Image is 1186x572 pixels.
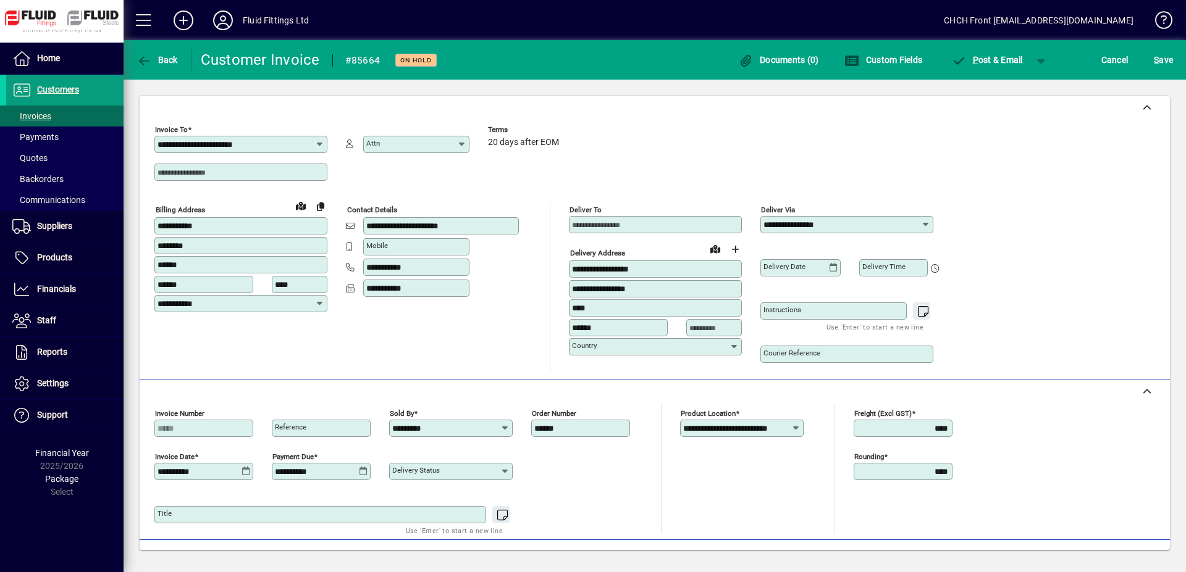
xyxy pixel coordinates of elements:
[37,347,67,357] span: Reports
[1101,50,1129,70] span: Cancel
[275,423,306,431] mat-label: Reference
[6,305,124,336] a: Staff
[6,189,124,210] a: Communications
[6,274,124,305] a: Financials
[6,168,124,189] a: Backorders
[155,409,204,418] mat-label: Invoice number
[1154,50,1173,70] span: ave
[6,211,124,242] a: Suppliers
[6,400,124,431] a: Support
[1098,49,1132,71] button: Cancel
[570,205,602,214] mat-label: Deliver To
[12,153,48,163] span: Quotes
[705,239,725,259] a: View on map
[763,305,801,314] mat-label: Instructions
[6,242,124,273] a: Products
[12,111,51,121] span: Invoices
[854,452,884,461] mat-label: Rounding
[155,452,195,461] mat-label: Invoice date
[366,241,388,250] mat-label: Mobile
[158,509,172,518] mat-label: Title
[366,139,380,147] mat-label: Attn
[532,409,576,418] mat-label: Order number
[944,10,1133,30] div: CHCH Front [EMAIL_ADDRESS][DOMAIN_NAME]
[763,349,820,357] mat-label: Courier Reference
[35,448,89,458] span: Financial Year
[1080,546,1142,568] button: Product
[37,315,56,325] span: Staff
[973,55,978,65] span: P
[841,49,925,71] button: Custom Fields
[124,49,191,71] app-page-header-button: Back
[741,546,814,568] button: Product History
[572,341,597,350] mat-label: Country
[1146,2,1171,43] a: Knowledge Base
[862,262,906,271] mat-label: Delivery time
[736,49,822,71] button: Documents (0)
[37,410,68,420] span: Support
[37,53,60,63] span: Home
[12,132,59,142] span: Payments
[45,474,78,484] span: Package
[37,221,72,231] span: Suppliers
[1151,49,1176,71] button: Save
[37,252,72,262] span: Products
[137,55,178,65] span: Back
[291,196,311,215] a: View on map
[6,368,124,399] a: Settings
[272,452,314,461] mat-label: Payment due
[725,239,745,259] button: Choose address
[681,409,736,418] mat-label: Product location
[155,125,188,134] mat-label: Invoice To
[951,55,1023,65] span: ost & Email
[37,284,76,294] span: Financials
[844,55,922,65] span: Custom Fields
[345,51,381,70] div: #85664
[746,547,809,567] span: Product History
[6,147,124,168] a: Quotes
[488,138,559,147] span: 20 days after EOM
[12,174,64,184] span: Backorders
[392,466,440,475] mat-label: Delivery status
[203,9,243,31] button: Profile
[6,106,124,126] a: Invoices
[201,50,320,70] div: Customer Invoice
[133,49,181,71] button: Back
[37,85,79,94] span: Customers
[37,378,69,388] span: Settings
[6,126,124,147] a: Payments
[854,409,912,418] mat-label: Freight (excl GST)
[243,10,309,30] div: Fluid Fittings Ltd
[1086,547,1136,567] span: Product
[12,195,85,205] span: Communications
[6,43,124,74] a: Home
[826,320,923,334] mat-hint: Use 'Enter' to start a new line
[763,262,805,271] mat-label: Delivery date
[400,56,432,64] span: On hold
[1154,55,1159,65] span: S
[311,196,330,216] button: Copy to Delivery address
[488,126,562,134] span: Terms
[406,523,503,537] mat-hint: Use 'Enter' to start a new line
[945,49,1029,71] button: Post & Email
[164,9,203,31] button: Add
[739,55,819,65] span: Documents (0)
[761,205,795,214] mat-label: Deliver via
[6,337,124,368] a: Reports
[390,409,414,418] mat-label: Sold by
